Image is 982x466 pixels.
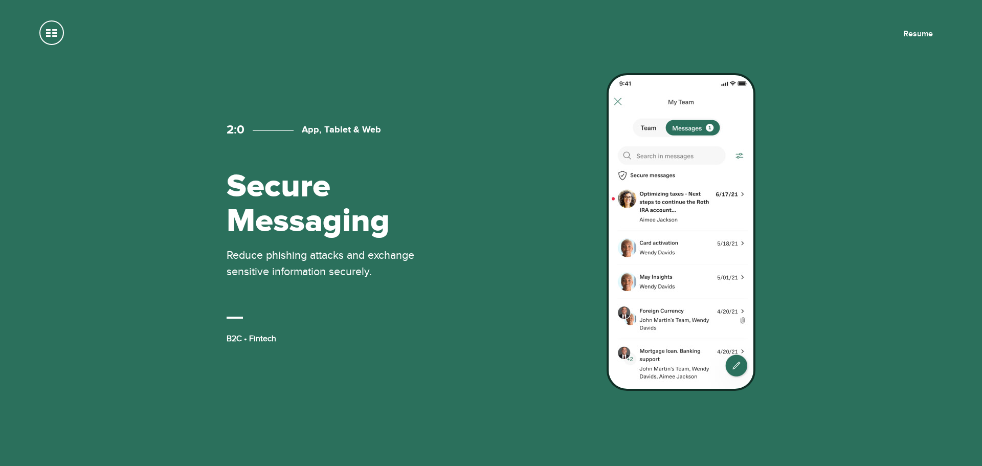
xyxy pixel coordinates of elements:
h2: Secure Messaging [227,170,431,238]
a: 2:0 App, Tablet & Web Secure Messaging Reduce phishing attacks and exchange sensitive information... [184,73,798,393]
p: Reduce phishing attacks and exchange sensitive information securely. [227,247,431,280]
a: Resume [903,29,933,39]
span: B2C • Fintech [227,334,276,344]
img: Expo [607,73,755,391]
h3: App, Tablet & Web [253,124,381,136]
span: 2:0 [227,122,244,137]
